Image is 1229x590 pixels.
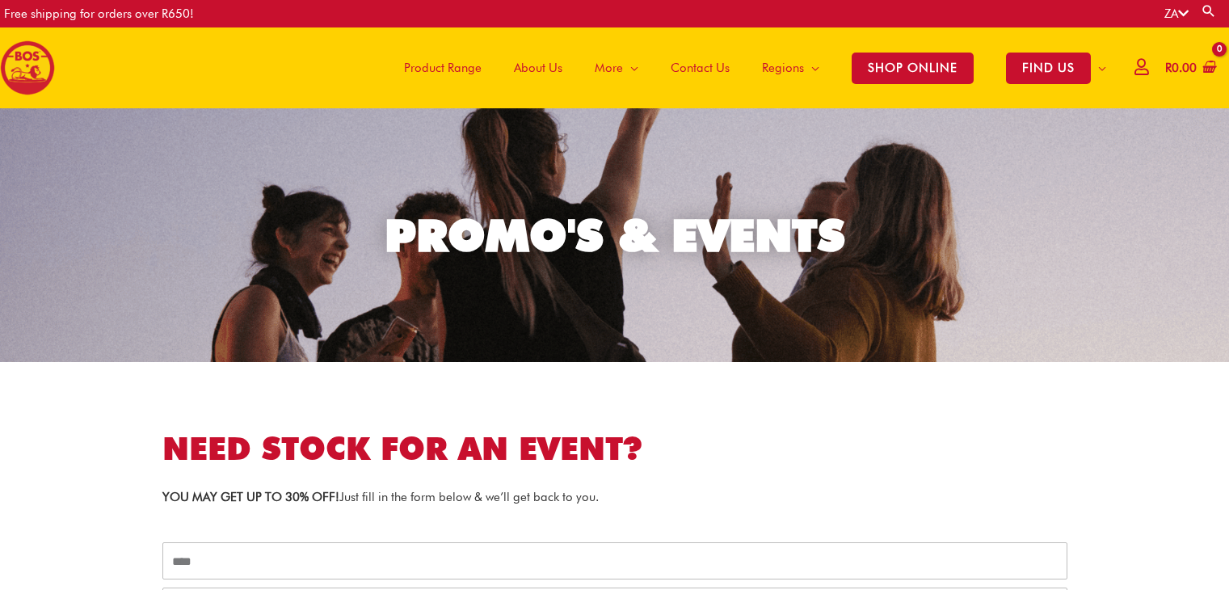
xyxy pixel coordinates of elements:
[835,27,990,108] a: SHOP ONLINE
[404,44,482,92] span: Product Range
[162,487,1067,508] p: Just fill in the form below & we’ll get back to you.
[1006,53,1091,84] span: FIND US
[1165,61,1172,75] span: R
[579,27,654,108] a: More
[1164,6,1189,21] a: ZA
[595,44,623,92] span: More
[852,53,974,84] span: SHOP ONLINE
[376,27,1122,108] nav: Site Navigation
[388,27,498,108] a: Product Range
[1201,3,1217,19] a: Search button
[671,44,730,92] span: Contact Us
[162,490,339,504] strong: YOU MAY GET UP TO 30% OFF!
[1162,50,1217,86] a: View Shopping Cart, empty
[162,427,1067,471] h1: NEED STOCK FOR AN EVENT?
[746,27,835,108] a: Regions
[654,27,746,108] a: Contact Us
[762,44,804,92] span: Regions
[498,27,579,108] a: About Us
[1165,61,1197,75] bdi: 0.00
[385,213,845,258] div: PROMO'S & EVENTS
[514,44,562,92] span: About Us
